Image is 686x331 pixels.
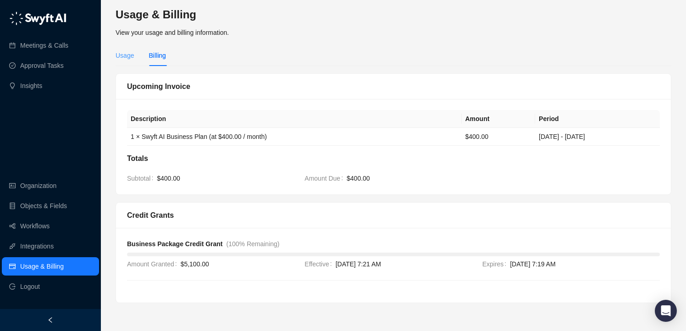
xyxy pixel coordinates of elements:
a: Integrations [20,237,54,255]
a: Usage & Billing [20,257,64,276]
span: $400.00 [347,173,660,183]
td: [DATE] - [DATE] [535,128,660,146]
div: Usage [116,50,134,61]
img: logo-05li4sbe.png [9,11,66,25]
a: Meetings & Calls [20,36,68,55]
span: Amount Due [304,173,347,183]
span: Effective [304,259,335,269]
th: Amount [462,110,536,128]
a: Approval Tasks [20,56,64,75]
span: Expires [482,259,510,269]
div: Credit Grants [127,210,660,221]
span: $5,100.00 [181,259,298,269]
span: [DATE] 7:19 AM [510,259,660,269]
span: $400.00 [157,173,297,183]
td: $400.00 [462,128,536,146]
span: ( 100 % Remaining) [227,240,280,248]
a: Insights [20,77,42,95]
span: Amount Granted [127,259,181,269]
div: Open Intercom Messenger [655,300,677,322]
span: left [47,317,54,323]
th: Period [535,110,660,128]
div: Totals [127,153,660,164]
span: View your usage and billing information. [116,29,229,36]
a: Organization [20,177,56,195]
strong: Business Package Credit Grant [127,240,223,248]
a: Workflows [20,217,50,235]
td: 1 × Swyft AI Business Plan (at $400.00 / month) [127,128,462,146]
a: Objects & Fields [20,197,67,215]
th: Description [127,110,462,128]
div: Billing [149,50,166,61]
span: Subtotal [127,173,157,183]
span: logout [9,283,16,290]
span: [DATE] 7:21 AM [336,259,475,269]
h3: Usage & Billing [116,7,671,22]
div: Upcoming Invoice [127,81,660,92]
span: Logout [20,277,40,296]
